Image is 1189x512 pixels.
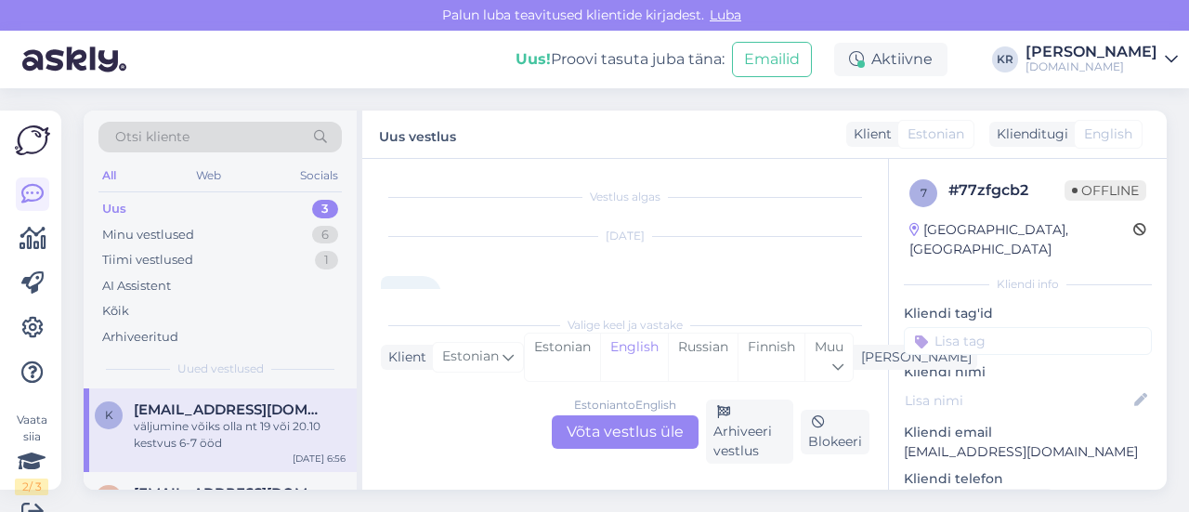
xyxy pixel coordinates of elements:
div: 6 [312,226,338,244]
img: Askly Logo [15,125,50,155]
div: Arhiveeri vestlus [706,400,793,464]
b: Uus! [516,50,551,68]
div: [PERSON_NAME] [854,348,972,367]
p: Kliendi telefon [904,469,1152,489]
button: Emailid [732,42,812,77]
div: # 77zfgcb2 [948,179,1065,202]
span: Estonian [442,347,499,367]
span: Otsi kliente [115,127,189,147]
div: Blokeeri [801,410,869,454]
div: Kliendi info [904,276,1152,293]
p: Kliendi tag'id [904,304,1152,323]
div: Tiimi vestlused [102,251,193,269]
div: Klient [846,125,892,144]
span: Muu [815,338,843,355]
span: K [105,408,113,422]
div: Klienditugi [989,125,1068,144]
div: Arhiveeritud [102,328,178,347]
span: Luba [704,7,747,23]
span: timojaagre@gmail.com [134,485,327,502]
div: Minu vestlused [102,226,194,244]
span: Tere. [394,288,420,302]
div: Estonian to English [574,397,676,414]
input: Lisa tag [904,327,1152,355]
div: [DATE] [381,228,869,244]
div: [DOMAIN_NAME] [1026,59,1157,74]
div: Vestlus algas [381,189,869,205]
div: [PERSON_NAME] [1026,45,1157,59]
div: Proovi tasuta juba täna: [516,48,725,71]
p: [EMAIL_ADDRESS][DOMAIN_NAME] [904,442,1152,462]
div: Russian [668,334,738,381]
div: Võta vestlus üle [552,415,699,449]
div: Valige keel ja vastake [381,317,869,334]
div: väljumine võiks olla nt 19 või 20.10 kestvus 6-7 ööd [134,418,346,452]
div: AI Assistent [102,277,171,295]
p: Kliendi nimi [904,362,1152,382]
div: Finnish [738,334,804,381]
div: Kõik [102,302,129,321]
p: Kliendi email [904,423,1152,442]
div: [GEOGRAPHIC_DATA], [GEOGRAPHIC_DATA] [909,220,1133,259]
div: Web [192,164,225,188]
span: 7 [921,186,927,200]
input: Lisa nimi [905,390,1130,411]
div: 3 [312,200,338,218]
div: Uus [102,200,126,218]
div: [DATE] 6:56 [293,452,346,466]
span: Offline [1065,180,1146,201]
span: Estonian [908,125,964,144]
a: [PERSON_NAME][DOMAIN_NAME] [1026,45,1178,74]
div: KR [992,46,1018,72]
div: Estonian [525,334,600,381]
div: 1 [315,251,338,269]
div: Klient [381,348,426,367]
span: Kerli.toomi@kohila.edu.ee [134,401,327,418]
span: English [1084,125,1132,144]
label: Uus vestlus [379,122,456,147]
div: Aktiivne [834,43,947,76]
div: Socials [296,164,342,188]
div: All [98,164,120,188]
div: 2 / 3 [15,479,48,495]
div: Vaata siia [15,412,48,495]
div: English [600,334,668,381]
span: Uued vestlused [177,361,264,377]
